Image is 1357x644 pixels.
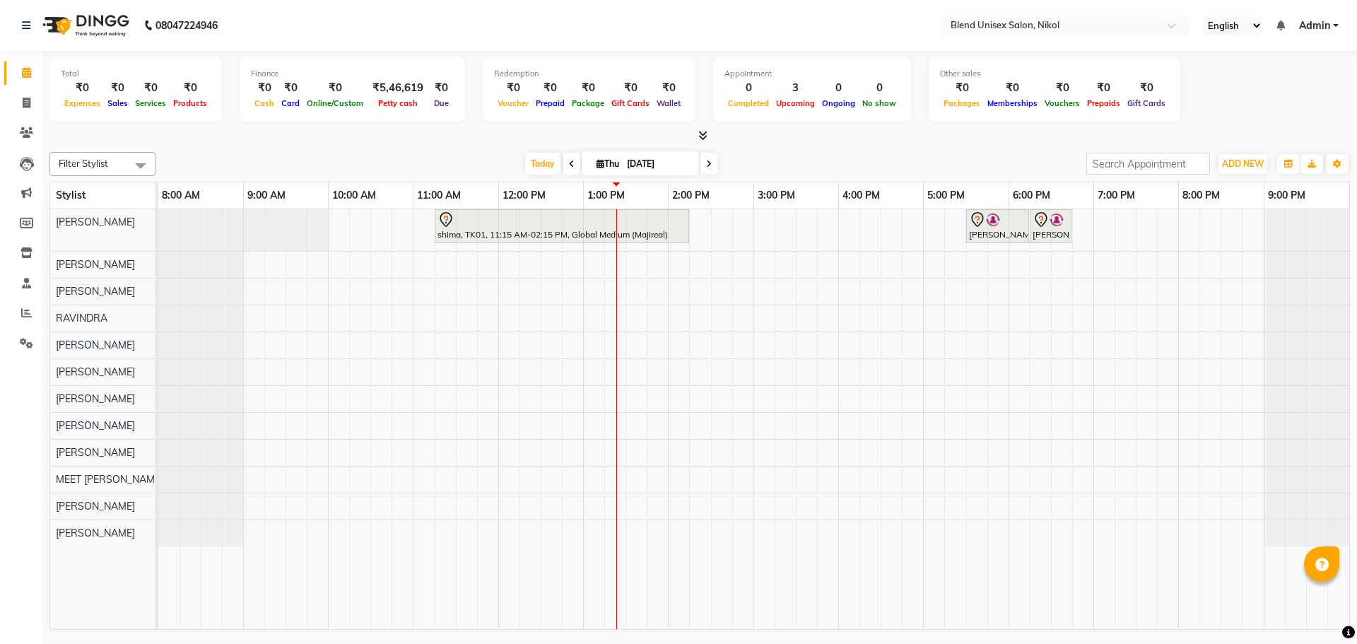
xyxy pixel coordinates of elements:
[375,98,421,108] span: Petty cash
[940,80,984,96] div: ₹0
[773,98,818,108] span: Upcoming
[724,98,773,108] span: Completed
[940,68,1169,80] div: Other sales
[56,285,135,298] span: [PERSON_NAME]
[36,6,133,45] img: logo
[244,185,289,206] a: 9:00 AM
[584,185,628,206] a: 1:00 PM
[1218,154,1267,174] button: ADD NEW
[303,98,367,108] span: Online/Custom
[494,98,532,108] span: Voucher
[1094,185,1139,206] a: 7:00 PM
[56,419,135,432] span: [PERSON_NAME]
[1124,98,1169,108] span: Gift Cards
[1299,18,1330,33] span: Admin
[158,185,204,206] a: 8:00 AM
[59,158,108,169] span: Filter Stylist
[818,80,859,96] div: 0
[984,98,1041,108] span: Memberships
[608,80,653,96] div: ₹0
[1179,185,1223,206] a: 8:00 PM
[773,80,818,96] div: 3
[278,98,303,108] span: Card
[593,158,623,169] span: Thu
[329,185,380,206] a: 10:00 AM
[1264,185,1309,206] a: 9:00 PM
[56,312,107,324] span: RAVINDRA
[251,68,454,80] div: Finance
[499,185,549,206] a: 12:00 PM
[859,80,900,96] div: 0
[859,98,900,108] span: No show
[653,98,684,108] span: Wallet
[568,98,608,108] span: Package
[56,365,135,378] span: [PERSON_NAME]
[669,185,713,206] a: 2:00 PM
[968,211,1028,241] div: [PERSON_NAME], TK02, 05:30 PM-06:15 PM, Hair Cut [DEMOGRAPHIC_DATA]
[1222,158,1264,169] span: ADD NEW
[494,68,684,80] div: Redemption
[1083,80,1124,96] div: ₹0
[170,80,211,96] div: ₹0
[56,446,135,459] span: [PERSON_NAME]
[1086,153,1210,175] input: Search Appointment
[251,80,278,96] div: ₹0
[623,153,693,175] input: 2025-09-04
[532,80,568,96] div: ₹0
[56,527,135,539] span: [PERSON_NAME]
[1009,185,1054,206] a: 6:00 PM
[278,80,303,96] div: ₹0
[1041,80,1083,96] div: ₹0
[170,98,211,108] span: Products
[367,80,429,96] div: ₹5,46,619
[754,185,799,206] a: 3:00 PM
[568,80,608,96] div: ₹0
[104,80,131,96] div: ₹0
[924,185,968,206] a: 5:00 PM
[155,6,218,45] b: 08047224946
[839,185,883,206] a: 4:00 PM
[104,98,131,108] span: Sales
[1083,98,1124,108] span: Prepaids
[984,80,1041,96] div: ₹0
[436,211,688,241] div: shima, TK01, 11:15 AM-02:15 PM, Global Medium (Majireal)
[429,80,454,96] div: ₹0
[56,392,135,405] span: [PERSON_NAME]
[653,80,684,96] div: ₹0
[303,80,367,96] div: ₹0
[494,80,532,96] div: ₹0
[56,258,135,271] span: [PERSON_NAME]
[1041,98,1083,108] span: Vouchers
[1031,211,1070,241] div: [PERSON_NAME], TK02, 06:15 PM-06:45 PM, [PERSON_NAME]
[532,98,568,108] span: Prepaid
[56,473,163,486] span: MEET [PERSON_NAME]
[818,98,859,108] span: Ongoing
[724,80,773,96] div: 0
[525,153,560,175] span: Today
[608,98,653,108] span: Gift Cards
[61,68,211,80] div: Total
[131,98,170,108] span: Services
[56,500,135,513] span: [PERSON_NAME]
[56,339,135,351] span: [PERSON_NAME]
[131,80,170,96] div: ₹0
[413,185,464,206] a: 11:00 AM
[61,80,104,96] div: ₹0
[430,98,452,108] span: Due
[56,189,86,201] span: Stylist
[724,68,900,80] div: Appointment
[251,98,278,108] span: Cash
[940,98,984,108] span: Packages
[1124,80,1169,96] div: ₹0
[56,216,135,228] span: [PERSON_NAME]
[61,98,104,108] span: Expenses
